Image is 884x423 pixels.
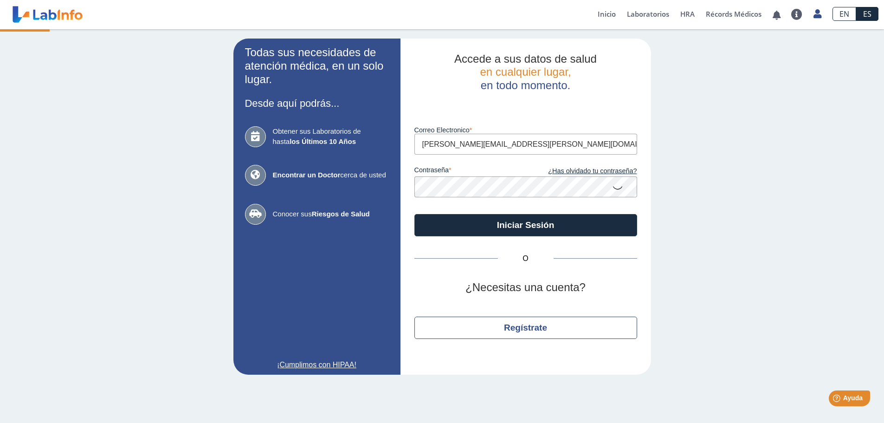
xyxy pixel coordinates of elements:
label: contraseña [414,166,526,176]
span: en todo momento. [481,79,570,91]
label: Correo Electronico [414,126,637,134]
b: Encontrar un Doctor [273,171,341,179]
a: EN [832,7,856,21]
a: ¿Has olvidado tu contraseña? [526,166,637,176]
span: HRA [680,9,695,19]
button: Iniciar Sesión [414,214,637,236]
span: Obtener sus Laboratorios de hasta [273,126,389,147]
a: ¡Cumplimos con HIPAA! [245,359,389,371]
h3: Desde aquí podrás... [245,98,389,109]
span: Conocer sus [273,209,389,220]
span: en cualquier lugar, [480,65,571,78]
h2: Todas sus necesidades de atención médica, en un solo lugar. [245,46,389,86]
a: ES [856,7,878,21]
iframe: Help widget launcher [801,387,874,413]
h2: ¿Necesitas una cuenta? [414,281,637,294]
b: los Últimos 10 Años [290,137,356,145]
b: Riesgos de Salud [312,210,370,218]
span: O [498,253,554,264]
span: Accede a sus datos de salud [454,52,597,65]
button: Regístrate [414,317,637,339]
span: cerca de usted [273,170,389,181]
